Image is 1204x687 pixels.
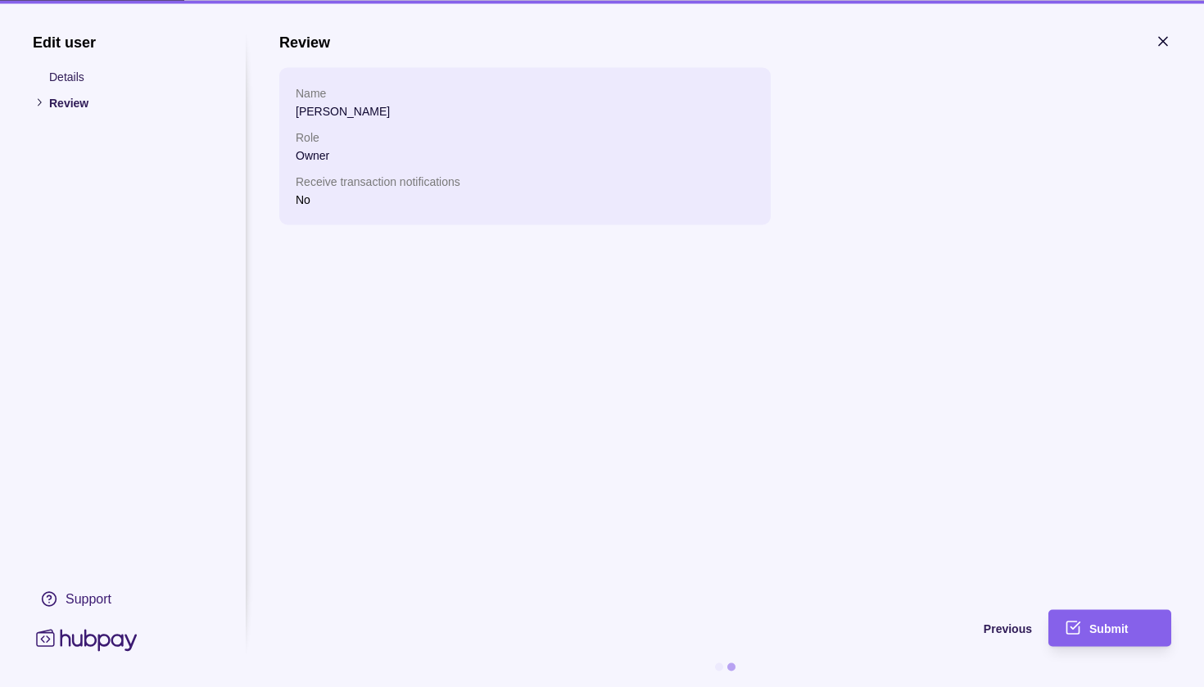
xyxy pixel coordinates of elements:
[984,622,1032,635] span: Previous
[279,33,330,51] h1: Review
[33,33,213,51] h1: Edit user
[1048,609,1171,646] button: Submit
[296,128,754,146] p: Role
[296,172,754,190] p: Receive transaction notifications
[296,192,310,206] p: No
[1089,622,1128,635] span: Submit
[296,84,754,102] p: Name
[49,93,213,111] p: Review
[66,590,111,608] div: Support
[33,581,213,616] a: Support
[296,146,754,164] p: Owner
[296,102,754,120] p: [PERSON_NAME]
[49,67,213,85] p: Details
[279,609,1032,646] button: Previous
